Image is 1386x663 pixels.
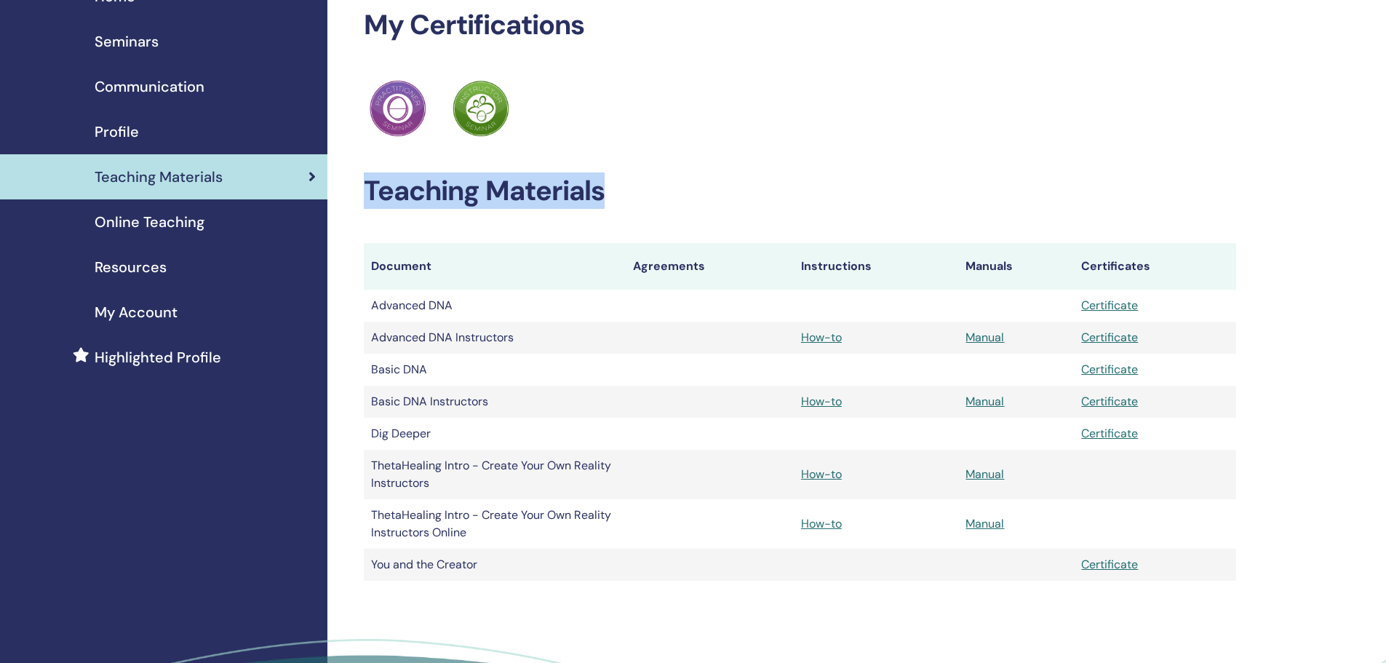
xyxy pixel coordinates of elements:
th: Certificates [1074,243,1235,290]
td: ThetaHealing Intro - Create Your Own Reality Instructors Online [364,499,626,549]
a: How-to [801,394,842,409]
span: Seminars [95,31,159,52]
a: How-to [801,467,842,482]
span: Communication [95,76,204,98]
td: You and the Creator [364,549,626,581]
a: How-to [801,330,842,345]
a: Certificate [1081,557,1138,572]
a: Certificate [1081,394,1138,409]
th: Document [364,243,626,290]
span: Highlighted Profile [95,346,221,368]
td: ThetaHealing Intro - Create Your Own Reality Instructors [364,450,626,499]
th: Instructions [794,243,959,290]
th: Agreements [626,243,794,290]
a: How-to [801,516,842,531]
th: Manuals [958,243,1074,290]
td: Basic DNA [364,354,626,386]
a: Manual [965,330,1004,345]
td: Advanced DNA Instructors [364,322,626,354]
span: Teaching Materials [95,166,223,188]
a: Certificate [1081,330,1138,345]
span: Online Teaching [95,211,204,233]
a: Manual [965,394,1004,409]
h2: My Certifications [364,9,1236,42]
a: Certificate [1081,426,1138,441]
h2: Teaching Materials [364,175,1236,208]
td: Basic DNA Instructors [364,386,626,418]
a: Manual [965,467,1004,482]
img: Practitioner [453,80,509,137]
td: Dig Deeper [364,418,626,450]
a: Certificate [1081,362,1138,377]
span: Profile [95,121,139,143]
span: My Account [95,301,178,323]
a: Manual [965,516,1004,531]
span: Resources [95,256,167,278]
td: Advanced DNA [364,290,626,322]
img: Practitioner [370,80,426,137]
a: Certificate [1081,298,1138,313]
